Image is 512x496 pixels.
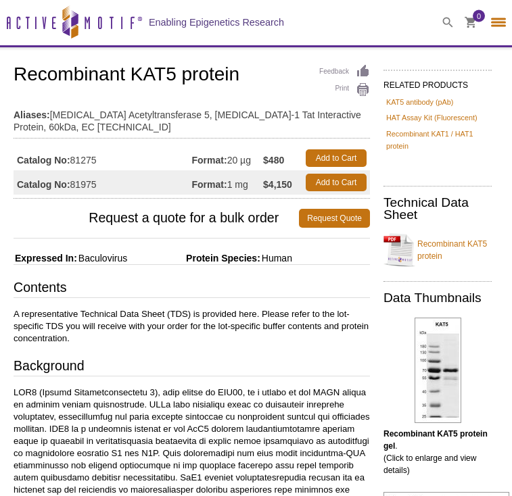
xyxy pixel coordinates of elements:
td: [MEDICAL_DATA] Acetyltransferase 5, [MEDICAL_DATA]-1 Tat Interactive Protein, 60kDa, EC [TECHNICA... [14,101,370,134]
p: A representative Technical Data Sheet (TDS) is provided here. Please refer to the lot-specific TD... [14,308,370,345]
a: Request Quote [299,209,370,228]
strong: Catalog No: [17,154,70,166]
h3: Contents [14,279,370,298]
a: Recombinant KAT5 protein [383,230,492,270]
span: Protein Species: [130,253,260,264]
b: Recombinant KAT5 protein gel [383,429,488,451]
h2: Technical Data Sheet [383,197,492,221]
td: 81975 [14,170,192,195]
a: HAT Assay Kit (Fluorescent) [386,111,478,124]
span: Human [260,253,292,264]
h1: Recombinant KAT5 protein [14,64,370,87]
span: 0 [477,10,481,22]
a: Recombinant KAT1 / HAT1 protein [386,128,489,152]
a: Feedback [319,64,370,79]
td: 20 µg [192,146,264,170]
a: KAT5 antibody (pAb) [386,96,453,108]
img: Recombinant KAT5 protein gel [415,318,461,423]
strong: $4,150 [263,178,292,191]
strong: Format: [192,178,227,191]
h2: Enabling Epigenetics Research [149,16,284,28]
a: 0 [465,17,477,31]
h3: Background [14,357,370,376]
strong: Catalog No: [17,178,70,191]
span: Request a quote for a bulk order [14,209,299,228]
strong: $480 [263,154,284,166]
td: 1 mg [192,170,264,195]
td: 81275 [14,146,192,170]
strong: Format: [192,154,227,166]
strong: Aliases: [14,109,50,121]
h2: RELATED PRODUCTS [383,70,492,94]
a: Print [319,82,370,97]
a: Add to Cart [306,174,367,191]
a: Add to Cart [306,149,367,167]
p: . (Click to enlarge and view details) [383,428,492,476]
h2: Data Thumbnails [383,292,492,304]
span: Baculovirus [77,253,127,264]
span: Expressed In: [14,253,77,264]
